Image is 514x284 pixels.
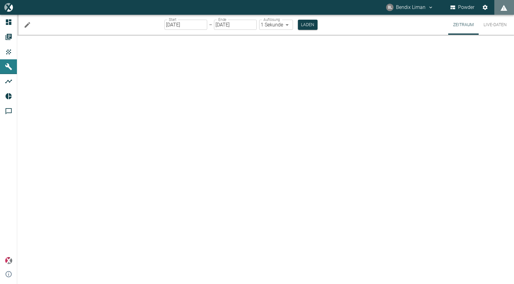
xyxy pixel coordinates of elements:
[259,20,293,30] div: 1 Sekunde
[479,15,512,35] button: Live-Daten
[214,20,257,30] input: DD.MM.YYYY
[448,15,479,35] button: Zeitraum
[386,4,393,11] div: BL
[4,3,13,11] img: logo
[209,21,212,28] p: –
[21,19,34,31] button: Machine bearbeiten
[449,2,476,13] button: Powder
[164,20,207,30] input: DD.MM.YYYY
[5,257,12,264] img: Xplore Logo
[218,17,226,22] label: Ende
[298,20,318,30] button: Laden
[480,2,491,13] button: Einstellungen
[385,2,434,13] button: bendix.liman@kansaihelios-cws.de
[169,17,176,22] label: Start
[263,17,280,22] label: Auflösung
